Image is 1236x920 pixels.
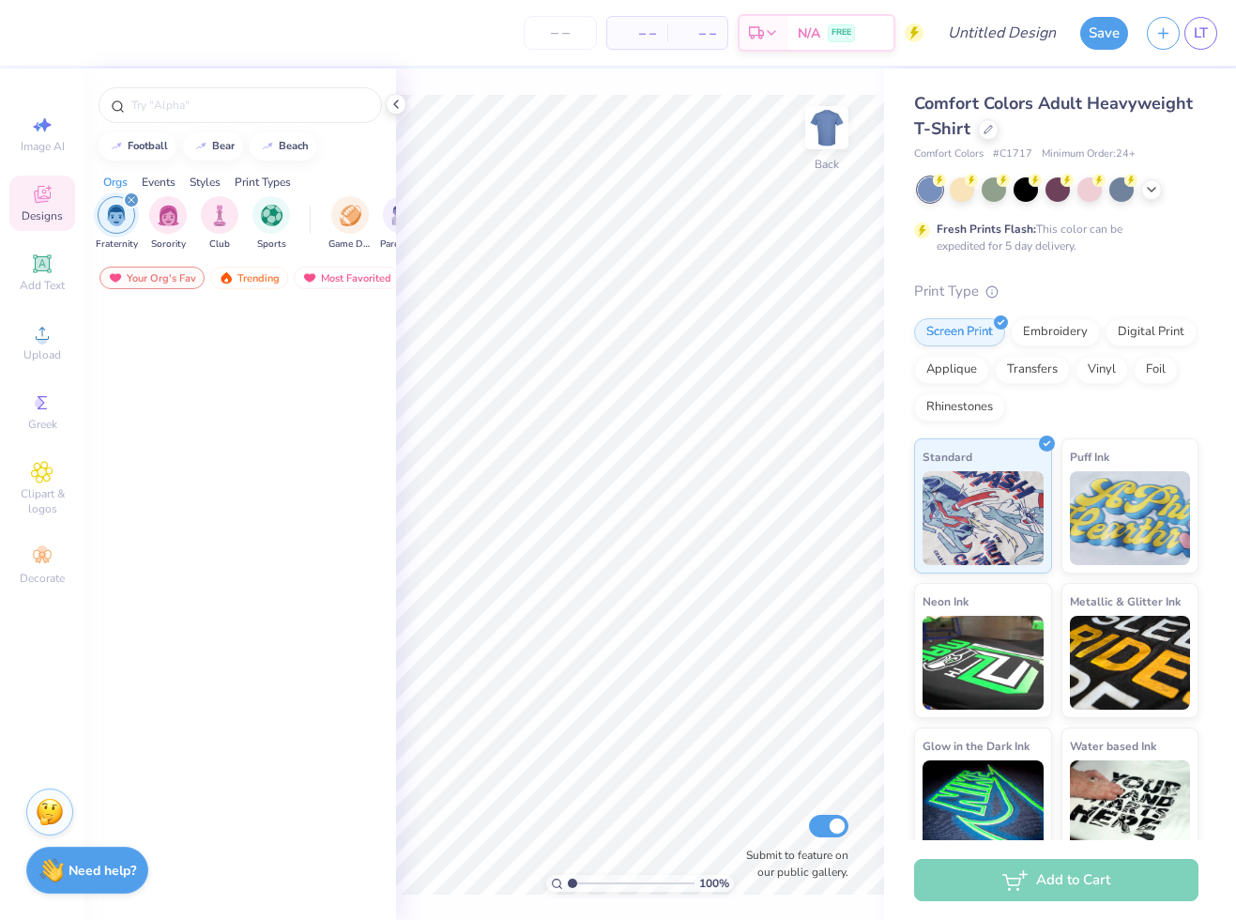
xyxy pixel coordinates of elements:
button: football [99,132,176,161]
div: beach [279,141,309,151]
span: Decorate [20,571,65,586]
div: Print Types [235,174,291,191]
div: Print Type [914,281,1198,302]
img: Metallic & Glitter Ink [1070,616,1191,710]
div: Most Favorited [294,267,400,289]
div: filter for Fraternity [96,196,138,252]
div: Back [815,156,839,173]
img: most_fav.gif [108,271,123,284]
input: Untitled Design [933,14,1071,52]
span: Greek [28,417,57,432]
div: Applique [914,356,989,384]
span: Standard [923,447,972,467]
span: Add Text [20,278,65,293]
img: Sorority Image [158,205,179,226]
span: Glow in the Dark Ink [923,736,1030,756]
div: Events [142,174,175,191]
input: – – [524,16,597,50]
span: N/A [798,23,820,43]
img: trending.gif [219,271,234,284]
div: football [128,141,168,151]
strong: Need help? [69,862,136,880]
div: filter for Parent's Weekend [380,196,423,252]
img: Game Day Image [340,205,361,226]
div: bear [212,141,235,151]
div: filter for Game Day [328,196,372,252]
label: Submit to feature on our public gallery. [736,847,848,881]
button: filter button [328,196,372,252]
div: Foil [1134,356,1178,384]
button: bear [183,132,243,161]
button: filter button [96,196,138,252]
div: Trending [210,267,288,289]
div: Digital Print [1106,318,1197,346]
span: Club [209,238,230,252]
button: Save [1080,17,1128,50]
img: Sports Image [261,205,282,226]
img: Puff Ink [1070,471,1191,565]
div: This color can be expedited for 5 day delivery. [937,221,1167,254]
div: Styles [190,174,221,191]
span: Sports [257,238,286,252]
span: Metallic & Glitter Ink [1070,591,1181,611]
img: Neon Ink [923,616,1044,710]
img: trend_line.gif [109,141,124,152]
span: – – [679,23,716,43]
img: trend_line.gif [260,141,275,152]
button: filter button [380,196,423,252]
img: Parent's Weekend Image [391,205,413,226]
span: Comfort Colors [914,146,984,162]
div: Embroidery [1011,318,1100,346]
img: Fraternity Image [106,205,127,226]
div: Screen Print [914,318,1005,346]
span: Game Day [328,238,372,252]
button: filter button [252,196,290,252]
div: filter for Sports [252,196,290,252]
span: Fraternity [96,238,138,252]
strong: Fresh Prints Flash: [937,222,1036,237]
span: 100 % [699,875,729,892]
img: Standard [923,471,1044,565]
span: Water based Ink [1070,736,1156,756]
img: trend_line.gif [193,141,208,152]
img: Water based Ink [1070,760,1191,854]
img: most_fav.gif [302,271,317,284]
button: filter button [201,196,238,252]
div: filter for Club [201,196,238,252]
span: # C1717 [993,146,1032,162]
a: LT [1184,17,1217,50]
span: Clipart & logos [9,486,75,516]
span: Parent's Weekend [380,238,423,252]
span: Comfort Colors Adult Heavyweight T-Shirt [914,92,1193,140]
input: Try "Alpha" [130,96,370,115]
span: – – [618,23,656,43]
div: filter for Sorority [149,196,187,252]
span: Puff Ink [1070,447,1109,467]
span: Image AI [21,139,65,154]
button: beach [250,132,317,161]
span: FREE [832,26,851,39]
div: Rhinestones [914,393,1005,422]
button: filter button [149,196,187,252]
span: Sorority [151,238,186,252]
span: LT [1194,23,1208,44]
img: Glow in the Dark Ink [923,760,1044,854]
div: Transfers [995,356,1070,384]
img: Club Image [209,205,230,226]
span: Minimum Order: 24 + [1042,146,1136,162]
span: Designs [22,208,63,223]
div: Your Org's Fav [99,267,205,289]
img: Back [808,109,846,146]
div: Vinyl [1076,356,1128,384]
div: Orgs [103,174,128,191]
span: Upload [23,347,61,362]
span: Neon Ink [923,591,969,611]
